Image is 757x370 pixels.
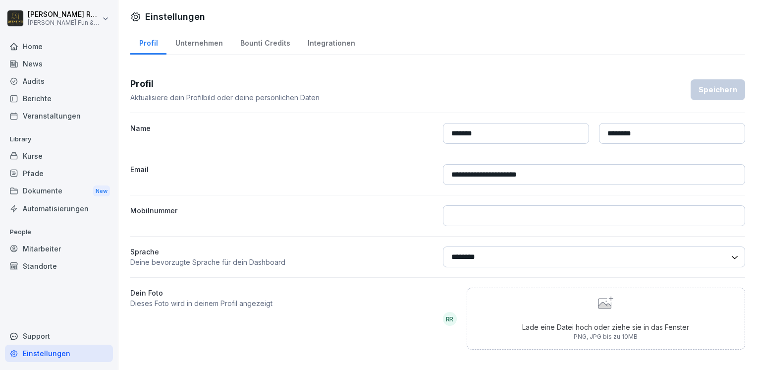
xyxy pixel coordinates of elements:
[93,185,110,197] div: New
[5,224,113,240] p: People
[691,79,745,100] button: Speichern
[130,298,433,308] p: Dieses Foto wird in deinem Profil angezeigt
[5,90,113,107] a: Berichte
[5,165,113,182] a: Pfade
[522,322,689,332] p: Lade eine Datei hoch oder ziehe sie in das Fenster
[5,240,113,257] a: Mitarbeiter
[5,327,113,345] div: Support
[5,72,113,90] a: Audits
[5,182,113,200] a: DokumenteNew
[5,38,113,55] a: Home
[130,257,433,267] p: Deine bevorzugte Sprache für dein Dashboard
[5,182,113,200] div: Dokumente
[5,257,113,275] a: Standorte
[130,77,320,90] h3: Profil
[5,200,113,217] a: Automatisierungen
[28,19,100,26] p: [PERSON_NAME] Fun & Kitchen
[130,288,433,298] label: Dein Foto
[130,164,433,185] label: Email
[130,247,433,257] p: Sprache
[166,29,231,55] a: Unternehmen
[5,55,113,72] a: News
[130,92,320,103] p: Aktualisiere dein Profilbild oder deine persönlichen Daten
[231,29,299,55] a: Bounti Credits
[522,332,689,341] p: PNG, JPG bis zu 10MB
[5,107,113,124] a: Veranstaltungen
[5,147,113,165] a: Kurse
[28,10,100,19] p: [PERSON_NAME] Rockmann
[443,312,457,326] div: RR
[5,345,113,362] a: Einstellungen
[5,131,113,147] p: Library
[699,84,737,95] div: Speichern
[145,10,205,23] h1: Einstellungen
[299,29,364,55] a: Integrationen
[130,123,433,144] label: Name
[130,205,433,226] label: Mobilnummer
[130,29,166,55] a: Profil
